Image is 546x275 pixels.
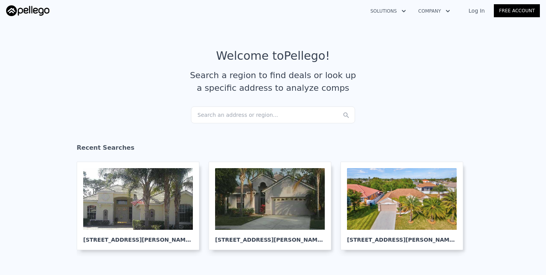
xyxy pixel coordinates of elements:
div: Welcome to Pellego ! [216,49,330,63]
div: [STREET_ADDRESS][PERSON_NAME] , [GEOGRAPHIC_DATA][PERSON_NAME] [83,230,193,244]
div: Search a region to find deals or look up a specific address to analyze comps [187,69,359,94]
a: Log In [459,7,494,15]
div: [STREET_ADDRESS][PERSON_NAME] , [GEOGRAPHIC_DATA][PERSON_NAME] [215,230,325,244]
a: Free Account [494,4,540,17]
a: [STREET_ADDRESS][PERSON_NAME], [GEOGRAPHIC_DATA] [340,162,469,250]
button: Company [412,4,456,18]
div: Search an address or region... [191,106,355,123]
img: Pellego [6,5,49,16]
a: [STREET_ADDRESS][PERSON_NAME], [GEOGRAPHIC_DATA][PERSON_NAME] [209,162,337,250]
button: Solutions [364,4,412,18]
div: [STREET_ADDRESS][PERSON_NAME] , [GEOGRAPHIC_DATA] [347,230,457,244]
div: Recent Searches [77,137,469,162]
a: [STREET_ADDRESS][PERSON_NAME], [GEOGRAPHIC_DATA][PERSON_NAME] [77,162,206,250]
